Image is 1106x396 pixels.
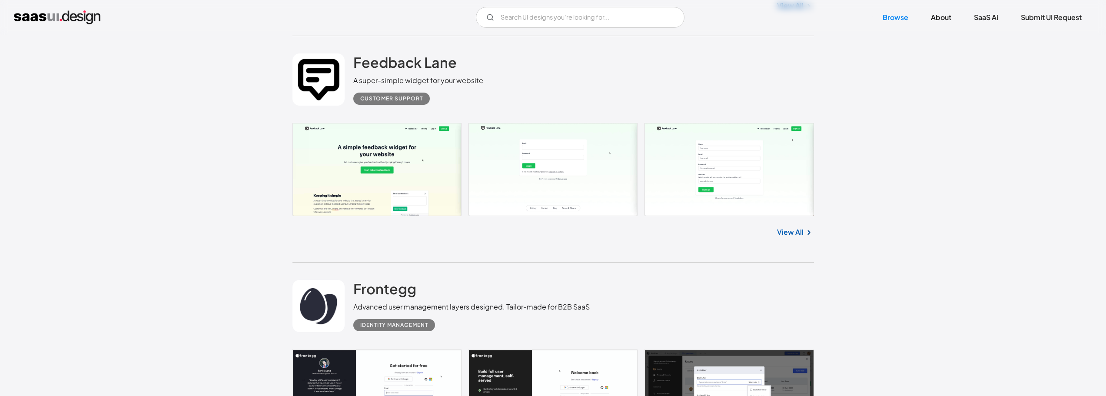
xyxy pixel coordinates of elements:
a: SaaS Ai [963,8,1009,27]
div: Identity Management [360,320,428,330]
a: Browse [872,8,919,27]
a: View All [777,227,804,237]
a: Submit UI Request [1010,8,1092,27]
a: home [14,10,100,24]
a: Feedback Lane [353,53,457,75]
div: Advanced user management layers designed. Tailor-made for B2B SaaS [353,302,590,312]
div: A super-simple widget for your website [353,75,483,86]
h2: Feedback Lane [353,53,457,71]
a: About [920,8,962,27]
a: Frontegg [353,280,416,302]
input: Search UI designs you're looking for... [476,7,684,28]
h2: Frontegg [353,280,416,297]
form: Email Form [476,7,684,28]
div: Customer Support [360,93,423,104]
